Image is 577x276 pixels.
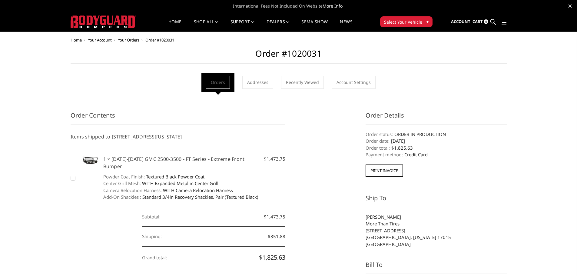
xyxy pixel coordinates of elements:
button: Select Your Vehicle [380,16,433,27]
dt: Camera Relocation Harness: [103,187,162,194]
dt: Subtotal: [142,207,161,227]
dt: Shipping: [142,227,162,246]
span: Order #1020031 [145,37,174,43]
dd: [DATE] [366,138,507,145]
li: [PERSON_NAME] [366,214,507,221]
a: Home [168,20,181,32]
img: BODYGUARD BUMPERS [71,15,136,28]
a: Account [451,14,470,30]
h3: Bill To [366,260,507,274]
h3: Ship To [366,194,507,207]
li: [GEOGRAPHIC_DATA], [US_STATE] 17015 [366,234,507,241]
a: Support [230,20,254,32]
dd: Textured Black Powder Coat [103,173,286,180]
h3: Order Contents [71,111,286,125]
a: Home [71,37,82,43]
button: Print Invoice [366,165,403,177]
a: News [340,20,352,32]
span: $1,473.75 [264,155,285,162]
a: More Info [323,3,343,9]
dd: ORDER IN PRODUCTION [366,131,507,138]
a: Account Settings [332,76,376,89]
a: Addresses [242,76,273,89]
li: [STREET_ADDRESS] [366,227,507,234]
span: ▾ [426,18,429,25]
dt: Order status: [366,131,393,138]
img: 2024-2026 GMC 2500-3500 - FT Series - Extreme Front Bumper [79,155,100,165]
a: Orders [206,76,230,89]
dd: WITH Expanded Metal in Center Grill [103,180,286,187]
span: 0 [484,19,488,24]
dt: Order total: [366,145,390,151]
li: [GEOGRAPHIC_DATA] [366,241,507,248]
dd: $1,825.63 [142,247,285,268]
a: Your Account [88,37,112,43]
dt: Center Grill Mesh: [103,180,141,187]
dt: Powder Coat Finish: [103,173,145,180]
span: Select Your Vehicle [384,19,422,25]
li: More Than Tires [366,220,507,227]
a: Your Orders [118,37,139,43]
span: Account [451,19,470,24]
dt: Add-On Shackles : [103,194,141,201]
a: shop all [194,20,218,32]
a: Recently Viewed [281,76,324,89]
dd: Credit Card [366,151,507,158]
a: Dealers [267,20,290,32]
a: Cart 0 [473,14,488,30]
dd: $351.88 [142,227,285,247]
dd: WITH Camera Relocation Harness [103,187,286,194]
dt: Grand total: [142,248,167,268]
dd: $1,473.75 [142,207,285,227]
dt: Payment method: [366,151,403,158]
h2: Order #1020031 [71,48,507,64]
span: Cart [473,19,483,24]
a: SEMA Show [301,20,328,32]
dd: $1,825.63 [366,145,507,151]
h5: Items shipped to [STREET_ADDRESS][US_STATE] [71,133,286,140]
dt: Order date: [366,138,390,145]
h3: Order Details [366,111,507,125]
dd: Standard 3/4in Recovery Shackles, Pair (Textured Black) [103,194,286,201]
h5: 1 × [DATE]-[DATE] GMC 2500-3500 - FT Series - Extreme Front Bumper [103,155,286,170]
